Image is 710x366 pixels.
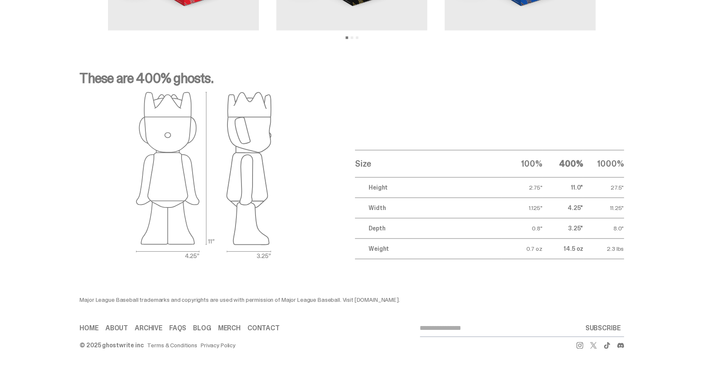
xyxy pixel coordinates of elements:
[502,198,542,218] td: 1.125"
[502,150,542,177] th: 100%
[147,342,197,348] a: Terms & Conditions
[502,238,542,259] td: 0.7 oz
[355,177,501,198] td: Height
[542,238,583,259] td: 14.5 oz
[502,218,542,238] td: 0.8"
[193,325,211,332] a: Blog
[542,218,583,238] td: 3.25"
[542,198,583,218] td: 4.25"
[355,218,501,238] td: Depth
[583,218,624,238] td: 8.0"
[201,342,236,348] a: Privacy Policy
[583,177,624,198] td: 27.5"
[80,297,420,303] div: Major League Baseball trademarks and copyrights are used with permission of Major League Baseball...
[542,150,583,177] th: 400%
[502,177,542,198] td: 2.75"
[355,198,501,218] td: Width
[583,150,624,177] th: 1000%
[80,325,99,332] a: Home
[80,71,624,92] p: These are 400% ghosts.
[80,342,144,348] div: © 2025 ghostwrite inc
[583,238,624,259] td: 2.3 lbs
[346,37,348,39] button: View slide 1
[169,325,186,332] a: FAQs
[247,325,280,332] a: Contact
[218,325,241,332] a: Merch
[351,37,353,39] button: View slide 2
[356,37,358,39] button: View slide 3
[542,177,583,198] td: 11.0"
[582,320,624,337] button: SUBSCRIBE
[105,325,128,332] a: About
[355,150,501,177] th: Size
[135,325,162,332] a: Archive
[583,198,624,218] td: 11.25"
[136,92,272,259] img: ghost outlines spec
[355,238,501,259] td: Weight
